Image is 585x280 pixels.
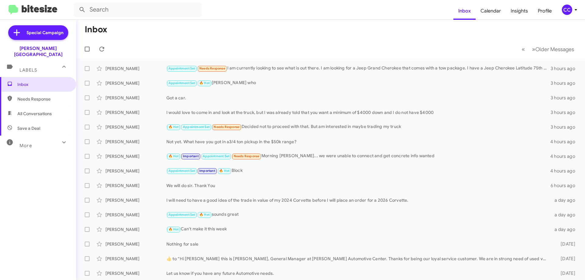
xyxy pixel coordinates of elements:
div: [PERSON_NAME] who [166,80,551,87]
div: [PERSON_NAME] [105,80,166,86]
span: All Conversations [17,111,52,117]
button: CC [557,5,578,15]
span: Inbox [17,81,69,87]
button: Previous [518,43,529,55]
div: 3 hours ago [551,80,580,86]
span: » [532,45,535,53]
a: Inbox [453,2,476,20]
div: Decided not to proceed with that. But am interested in maybe trading my truck [166,123,551,130]
span: Appointment Set [203,154,229,158]
button: Next [528,43,578,55]
div: [PERSON_NAME] [105,256,166,262]
div: Block [166,167,550,174]
span: 🔥 Hot [219,169,229,173]
a: Profile [533,2,557,20]
div: I am currently looking to see what is out there. I am looking for a Jeep Grand Cherokee that come... [166,65,551,72]
span: Needs Response [214,125,239,129]
div: 4 hours ago [550,139,580,145]
div: [PERSON_NAME] [105,95,166,101]
span: Labels [19,67,37,73]
span: Needs Response [234,154,260,158]
div: Nothing for sale [166,241,551,247]
div: Not yet. What have you got in a3/4 ton pickup in the $50k range? [166,139,550,145]
div: [PERSON_NAME] [105,139,166,145]
div: [DATE] [551,241,580,247]
div: Morning [PERSON_NAME]... we were unable to connect and get concrete info wanted [166,153,550,160]
span: Appointment Set [168,81,195,85]
span: 🔥 Hot [168,154,179,158]
div: a day ago [551,226,580,232]
span: Important [199,169,215,173]
div: 3 hours ago [551,95,580,101]
div: [PERSON_NAME] [105,168,166,174]
div: [DATE] [551,270,580,276]
div: I would love to come in and look at the truck, but I was already told that you want a minimum of ... [166,109,551,115]
span: Appointment Set [168,66,195,70]
div: [PERSON_NAME] [105,270,166,276]
h1: Inbox [85,25,107,34]
span: More [19,143,32,148]
span: Needs Response [17,96,69,102]
div: 4 hours ago [550,168,580,174]
span: 🔥 Hot [199,213,210,217]
div: [PERSON_NAME] [105,197,166,203]
span: Important [183,154,199,158]
div: I will need to have a good idea of the trade in value of my 2024 Corvette before I will place an ... [166,197,551,203]
input: Search [74,2,202,17]
div: 6 hours ago [551,183,580,189]
div: We will do sir. Thank You [166,183,551,189]
a: Special Campaign [8,25,68,40]
span: 🔥 Hot [168,227,179,231]
div: [PERSON_NAME] [105,226,166,232]
div: [PERSON_NAME] [105,124,166,130]
div: 3 hours ago [551,124,580,130]
div: CC [562,5,572,15]
div: a day ago [551,212,580,218]
span: 🔥 Hot [199,81,210,85]
a: Insights [506,2,533,20]
div: a day ago [551,197,580,203]
div: Got a car. [166,95,551,101]
span: Older Messages [535,46,574,53]
div: [PERSON_NAME] [105,212,166,218]
div: [PERSON_NAME] [105,183,166,189]
span: Appointment Set [168,169,195,173]
span: Appointment Set [168,213,195,217]
div: [PERSON_NAME] [105,109,166,115]
div: 3 hours ago [551,109,580,115]
div: 4 hours ago [550,153,580,159]
div: [PERSON_NAME] [105,153,166,159]
a: Calendar [476,2,506,20]
span: Special Campaign [27,30,63,36]
div: sounds great [166,211,551,218]
span: Needs Response [199,66,225,70]
div: [DATE] [551,256,580,262]
div: [PERSON_NAME] [105,66,166,72]
span: « [522,45,525,53]
div: [PERSON_NAME] [105,241,166,247]
div: Let us know if you have any future Automotive needs. [166,270,551,276]
div: Can't make it this week [166,226,551,233]
div: ​👍​ to “ Hi [PERSON_NAME] this is [PERSON_NAME], General Manager at [PERSON_NAME] Automotive Cent... [166,256,551,262]
span: Appointment Set [183,125,210,129]
nav: Page navigation example [518,43,578,55]
span: Save a Deal [17,125,40,131]
div: 3 hours ago [551,66,580,72]
span: 🔥 Hot [168,125,179,129]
